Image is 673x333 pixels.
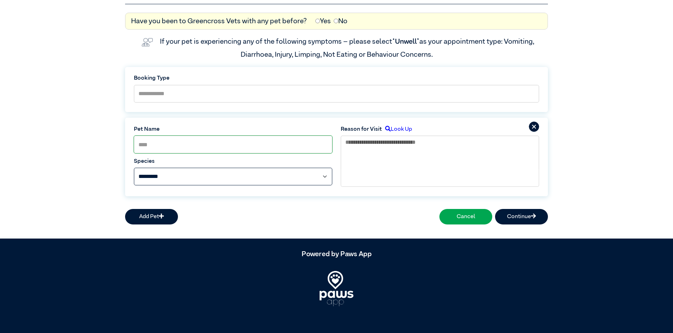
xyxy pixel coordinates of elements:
[495,209,548,224] button: Continue
[320,271,353,306] img: PawsApp
[334,16,347,26] label: No
[341,125,382,134] label: Reason for Visit
[139,35,156,49] img: vet
[439,209,492,224] button: Cancel
[392,38,419,45] span: “Unwell”
[134,74,539,82] label: Booking Type
[382,125,412,134] label: Look Up
[160,38,536,58] label: If your pet is experiencing any of the following symptoms – please select as your appointment typ...
[315,19,320,23] input: Yes
[315,16,331,26] label: Yes
[334,19,338,23] input: No
[125,250,548,258] h5: Powered by Paws App
[134,157,332,166] label: Species
[131,16,307,26] label: Have you been to Greencross Vets with any pet before?
[125,209,178,224] button: Add Pet
[134,125,332,134] label: Pet Name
